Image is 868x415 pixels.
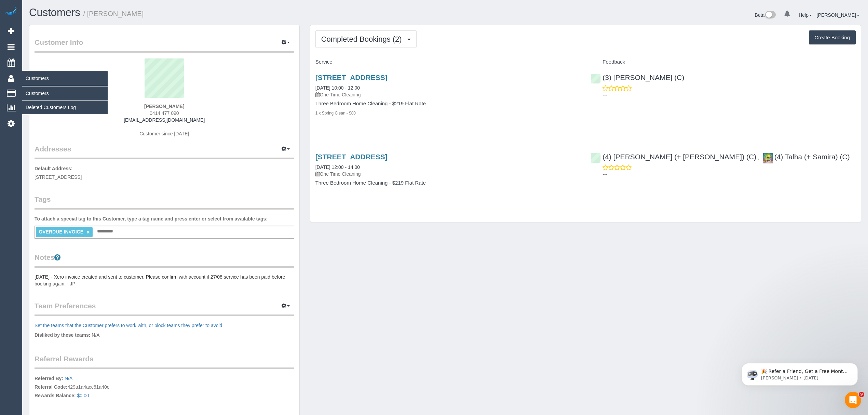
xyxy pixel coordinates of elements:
legend: Team Preferences [35,301,294,316]
small: / [PERSON_NAME] [83,10,144,17]
h4: Three Bedroom Home Cleaning - $219 Flat Rate [315,101,581,107]
h4: Feedback [591,59,856,65]
label: Referral Code: [35,384,67,390]
button: Completed Bookings (2) [315,30,417,48]
ul: Customers [22,86,108,115]
a: N/A [65,376,72,381]
pre: [DATE] - Xero invoice created and sent to customer. Please confirm with account if 27/08 service ... [35,273,294,287]
p: One Time Cleaning [315,91,581,98]
img: New interface [764,11,776,20]
a: × [86,229,90,235]
span: Customers [22,70,108,86]
a: [STREET_ADDRESS] [315,153,388,161]
a: (4) [PERSON_NAME] (+ [PERSON_NAME]) (C) [591,153,756,161]
img: (4) Talha (+ Samira) (C) [763,153,773,163]
span: N/A [92,332,99,338]
img: Automaid Logo [4,7,18,16]
span: 9 [859,392,864,397]
a: (3) [PERSON_NAME] (C) [591,73,684,81]
a: (4) Talha (+ Samira) (C) [762,153,850,161]
a: Beta [755,12,776,18]
span: Completed Bookings (2) [321,35,405,43]
label: To attach a special tag to this Customer, type a tag name and press enter or select from availabl... [35,215,268,222]
label: Rewards Balance: [35,392,76,399]
a: [EMAIL_ADDRESS][DOMAIN_NAME] [124,117,205,123]
button: Create Booking [809,30,856,45]
iframe: Intercom live chat [845,392,861,408]
span: 0414 477 090 [150,110,179,116]
a: [STREET_ADDRESS] [315,73,388,81]
p: --- [602,92,856,98]
small: 1 x Spring Clean - $80 [315,111,356,116]
label: Referred By: [35,375,63,382]
p: --- [602,171,856,178]
a: [DATE] 10:00 - 12:00 [315,85,360,91]
label: Disliked by these teams: [35,332,90,338]
h4: Service [315,59,581,65]
strong: [PERSON_NAME] [144,104,184,109]
legend: Tags [35,194,294,210]
legend: Notes [35,252,294,268]
p: 429a1a4acc61a40e [35,375,294,401]
a: Help [799,12,812,18]
iframe: Intercom notifications message [731,349,868,397]
a: Deleted Customers Log [22,101,108,114]
span: [STREET_ADDRESS] [35,174,82,180]
span: Customer since [DATE] [139,131,189,136]
legend: Referral Rewards [35,354,294,369]
a: Set the teams that the Customer prefers to work with, or block teams they prefer to avoid [35,323,222,328]
legend: Customer Info [35,37,294,53]
span: OVERDUE INVOICE [39,229,83,235]
span: , [758,155,759,160]
a: $0.00 [77,393,89,398]
a: [DATE] 12:00 - 14:00 [315,164,360,170]
h4: Three Bedroom Home Cleaning - $219 Flat Rate [315,180,581,186]
p: One Time Cleaning [315,171,581,177]
a: Customers [22,86,108,100]
label: Default Address: [35,165,73,172]
a: [PERSON_NAME] [817,12,859,18]
a: Customers [29,6,80,18]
